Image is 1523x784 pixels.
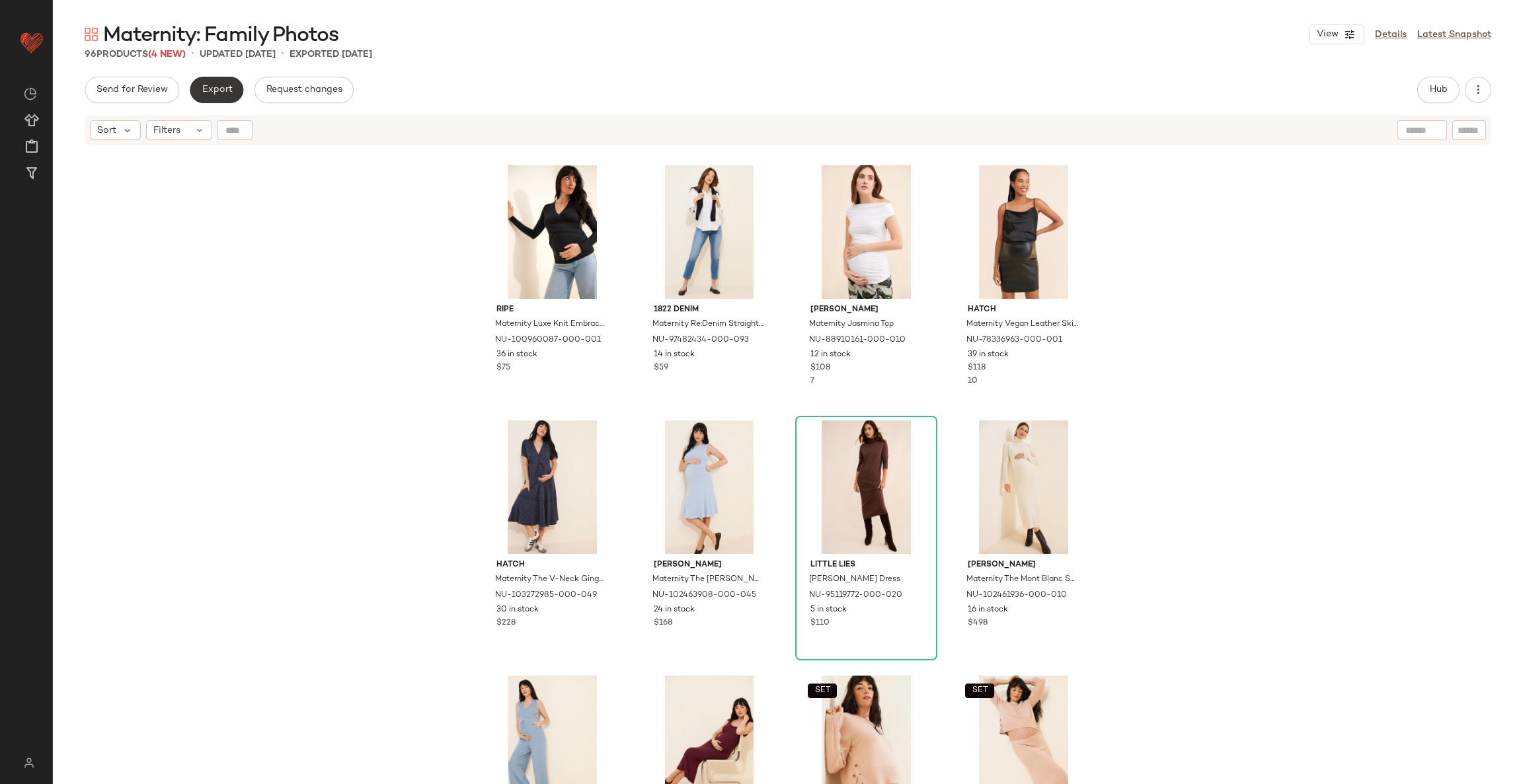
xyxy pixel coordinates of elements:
[486,165,619,299] img: 100960087_001_b
[814,686,831,695] span: SET
[654,559,765,571] span: [PERSON_NAME]
[957,165,1090,299] img: 78336963_001_b25
[495,334,601,346] span: NU-100960087-000-001
[148,50,186,59] span: (4 New)
[966,319,1078,331] span: Maternity Vegan Leather Skirt
[968,559,1079,571] span: [PERSON_NAME]
[1375,28,1407,42] a: Details
[496,349,537,361] span: 36 in stock
[200,48,276,61] p: updated [DATE]
[968,604,1008,616] span: 16 in stock
[966,574,1078,586] span: Maternity The Mont Blanc Sweater Dress
[266,85,342,95] span: Request changes
[85,77,179,103] button: Send for Review
[19,29,45,56] img: heart_red.DM2ytmEG.svg
[810,559,922,571] span: Little Lies
[496,559,608,571] span: Hatch
[968,304,1079,316] span: Hatch
[85,50,97,59] span: 96
[486,420,619,554] img: 103272985_049_b
[652,590,756,602] span: NU-102463908-000-045
[809,319,894,331] span: Maternity Jasmina Top
[808,684,837,698] button: SET
[1417,28,1491,42] a: Latest Snapshot
[1316,29,1339,40] span: View
[810,362,830,374] span: $108
[652,319,764,331] span: Maternity Re:Denim Straight Leg Jeans
[190,77,243,103] button: Export
[103,22,338,49] span: Maternity: Family Photos
[654,349,695,361] span: 14 in stock
[281,46,284,62] span: •
[968,377,978,385] span: 10
[654,617,672,629] span: $168
[85,48,186,61] div: Products
[654,362,668,374] span: $59
[85,28,98,41] img: svg%3e
[496,617,516,629] span: $228
[495,590,597,602] span: NU-103272985-000-049
[968,349,1009,361] span: 39 in stock
[495,319,607,331] span: Maternity Luxe Knit Embrace Nursing Top
[654,604,695,616] span: 24 in stock
[495,574,607,586] span: Maternity The V-Neck Gingham Short-Sleeve Midi Dress
[254,77,354,103] button: Request changes
[496,362,510,374] span: $75
[96,85,168,95] span: Send for Review
[800,165,933,299] img: 88910161_010_b
[809,574,900,586] span: [PERSON_NAME] Dress
[643,165,776,299] img: 97482434_093_b
[1417,77,1460,103] button: Hub
[966,590,1067,602] span: NU-102461936-000-010
[968,362,986,374] span: $118
[16,758,42,768] img: svg%3e
[966,334,1062,346] span: NU-78336963-000-001
[654,304,765,316] span: 1822 Denim
[201,85,232,95] span: Export
[1429,85,1448,95] span: Hub
[496,604,539,616] span: 30 in stock
[24,87,37,100] img: svg%3e
[809,334,906,346] span: NU-88910161-000-010
[496,304,608,316] span: ripe
[810,604,847,616] span: 5 in stock
[153,124,180,137] span: Filters
[191,46,194,62] span: •
[1309,24,1364,44] button: View
[652,334,749,346] span: NU-97482434-000-093
[968,617,988,629] span: $498
[809,590,902,602] span: NU-95119772-000-020
[643,420,776,554] img: 102463908_045_b
[97,124,116,137] span: Sort
[810,377,814,385] span: 7
[800,420,933,554] img: 95119772_020_b
[810,617,830,629] span: $110
[810,349,851,361] span: 12 in stock
[971,686,988,695] span: SET
[810,304,922,316] span: [PERSON_NAME]
[652,574,764,586] span: Maternity The [PERSON_NAME] Dress
[965,684,994,698] button: SET
[957,420,1090,554] img: 102461936_010_b
[290,48,372,61] p: Exported [DATE]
